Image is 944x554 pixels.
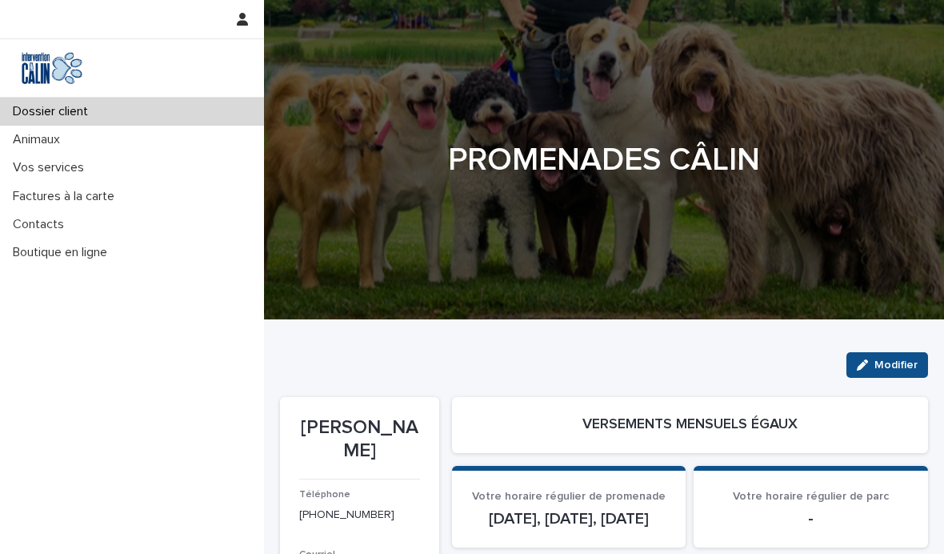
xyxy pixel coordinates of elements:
font: Boutique en ligne [13,246,107,259]
font: Contacts [13,218,64,231]
font: Animaux [13,133,60,146]
font: Votre horaire régulier de promenade [472,491,666,502]
font: Dossier client [13,105,88,118]
font: Factures à la carte [13,190,114,203]
font: [PERSON_NAME] [301,418,418,460]
font: Modifier [874,359,918,371]
font: Votre horaire régulier de parc [733,491,889,502]
a: [PHONE_NUMBER] [299,509,394,520]
img: Y0SYDZVsQvbSeSFpbQoq [13,52,91,84]
button: Modifier [846,352,928,378]
font: - [808,511,814,527]
font: [DATE], [DATE], [DATE] [489,511,649,527]
font: Téléphone [299,490,350,500]
font: VERSEMENTS MENSUELS ÉGAUX [582,417,798,432]
font: Vos services [13,161,84,174]
font: PROMENADES CÂLIN [448,144,760,176]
